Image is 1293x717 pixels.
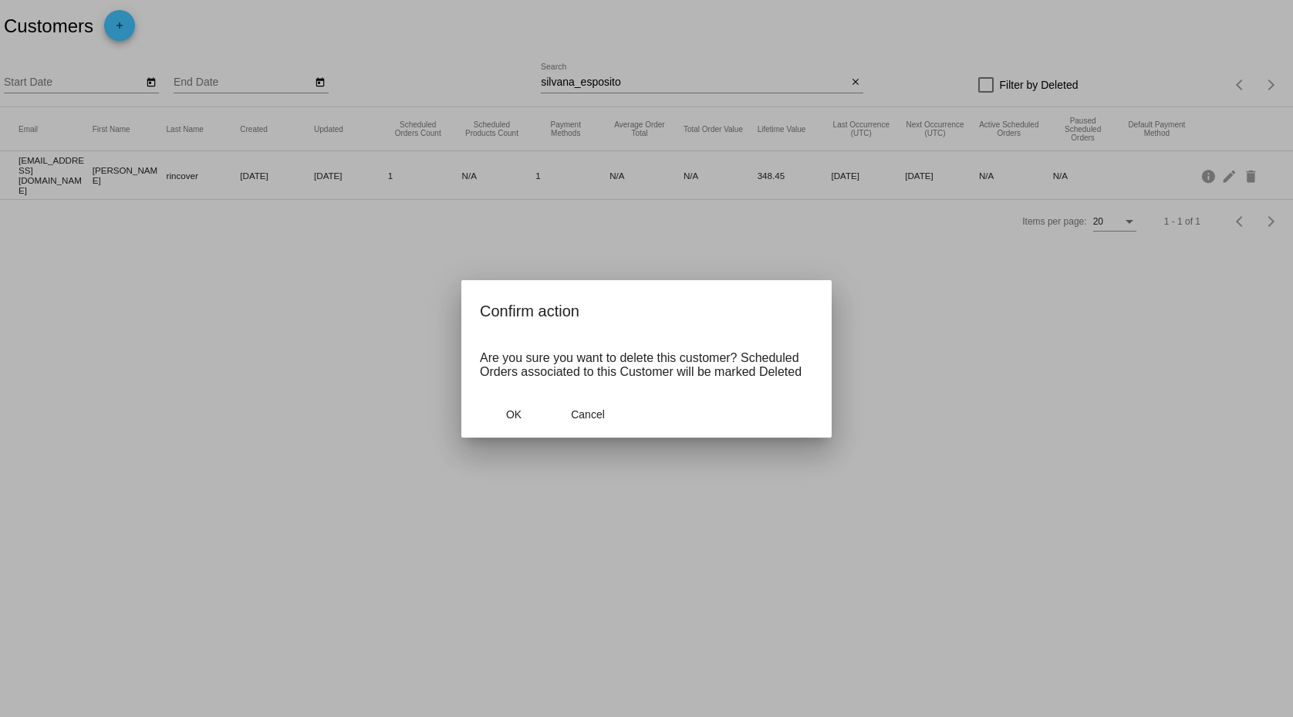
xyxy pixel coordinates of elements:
button: Close dialog [480,401,548,428]
p: Are you sure you want to delete this customer? Scheduled Orders associated to this Customer will ... [480,351,813,379]
h2: Confirm action [480,299,813,323]
button: Close dialog [554,401,622,428]
span: Cancel [571,408,605,421]
span: OK [506,408,522,421]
